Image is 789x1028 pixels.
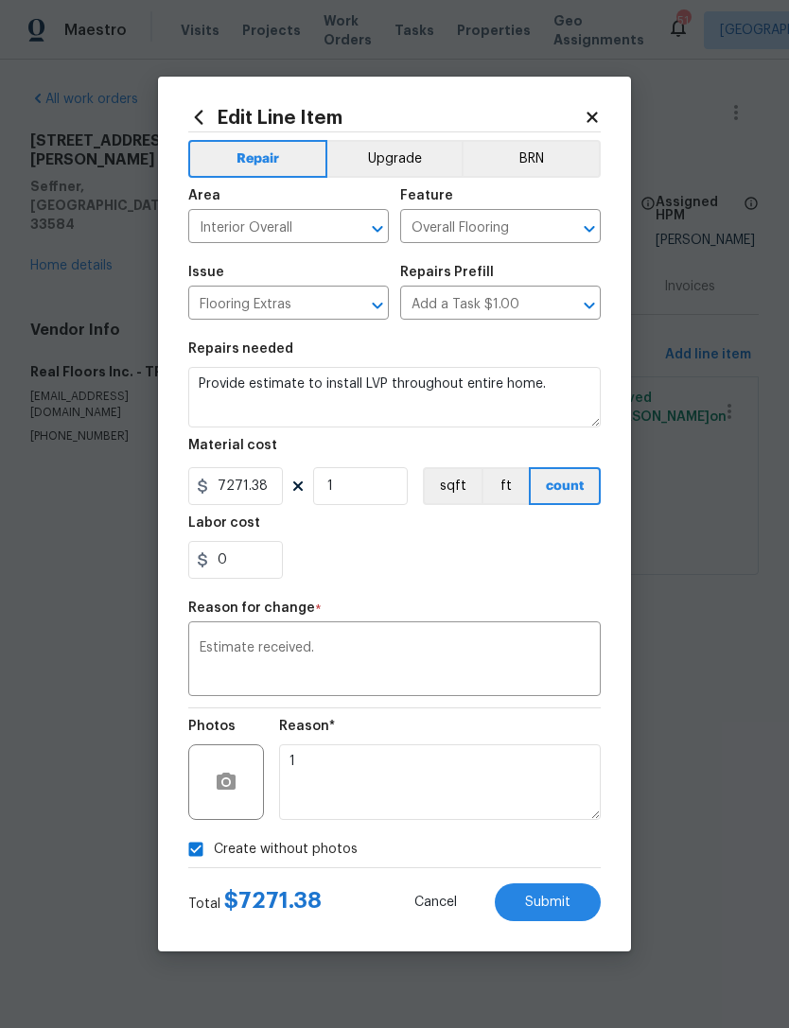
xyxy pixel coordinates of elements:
[188,107,584,128] h2: Edit Line Item
[279,720,335,733] h5: Reason*
[188,601,315,615] h5: Reason for change
[188,140,327,178] button: Repair
[364,216,391,242] button: Open
[224,889,322,912] span: $ 7271.38
[188,189,220,202] h5: Area
[462,140,601,178] button: BRN
[384,883,487,921] button: Cancel
[576,216,603,242] button: Open
[400,189,453,202] h5: Feature
[482,467,529,505] button: ft
[525,896,570,910] span: Submit
[188,516,260,530] h5: Labor cost
[214,840,358,860] span: Create without photos
[495,883,601,921] button: Submit
[188,342,293,356] h5: Repairs needed
[414,896,457,910] span: Cancel
[279,744,601,820] textarea: 1
[188,720,236,733] h5: Photos
[200,641,589,681] textarea: Estimate received.
[188,891,322,914] div: Total
[529,467,601,505] button: count
[423,467,482,505] button: sqft
[188,367,601,427] textarea: Provide estimate to install LVP throughout entire home.
[400,266,494,279] h5: Repairs Prefill
[188,266,224,279] h5: Issue
[327,140,463,178] button: Upgrade
[364,292,391,319] button: Open
[188,439,277,452] h5: Material cost
[576,292,603,319] button: Open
